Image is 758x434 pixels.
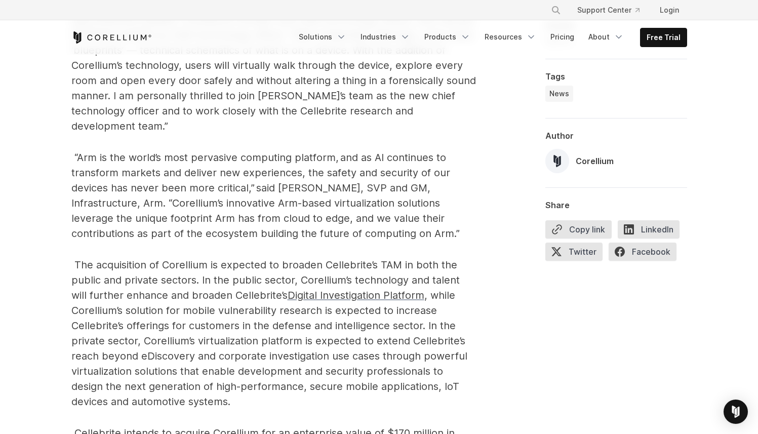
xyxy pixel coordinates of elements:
[609,243,683,265] a: Facebook
[293,28,352,46] a: Solutions
[418,28,476,46] a: Products
[545,131,687,141] div: Author
[652,1,687,19] a: Login
[618,220,686,243] a: LinkedIn
[641,28,687,47] a: Free Trial
[544,28,580,46] a: Pricing
[354,28,416,46] a: Industries
[293,28,687,47] div: Navigation Menu
[582,28,630,46] a: About
[478,28,542,46] a: Resources
[545,243,609,265] a: Twitter
[545,71,687,82] div: Tags
[547,1,565,19] button: Search
[569,1,648,19] a: Support Center
[539,1,687,19] div: Navigation Menu
[618,220,680,239] span: LinkedIn
[545,220,612,239] button: Copy link
[609,243,676,261] span: Facebook
[71,259,460,301] span: The acquisition of Corellium is expected to broaden Cellebrite’s TAM in both the public and priva...
[288,289,424,301] a: Digital Investigation Platform
[724,400,748,424] div: Open Intercom Messenger
[545,149,570,173] img: Corellium
[549,89,569,99] span: News
[71,31,152,44] a: Corellium Home
[545,200,687,210] div: Share
[576,155,614,167] div: Corellium
[71,151,460,240] span: “Arm is the world’s most pervasive computing platform, and as AI continues to transform markets a...
[545,86,573,102] a: News
[545,243,603,261] span: Twitter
